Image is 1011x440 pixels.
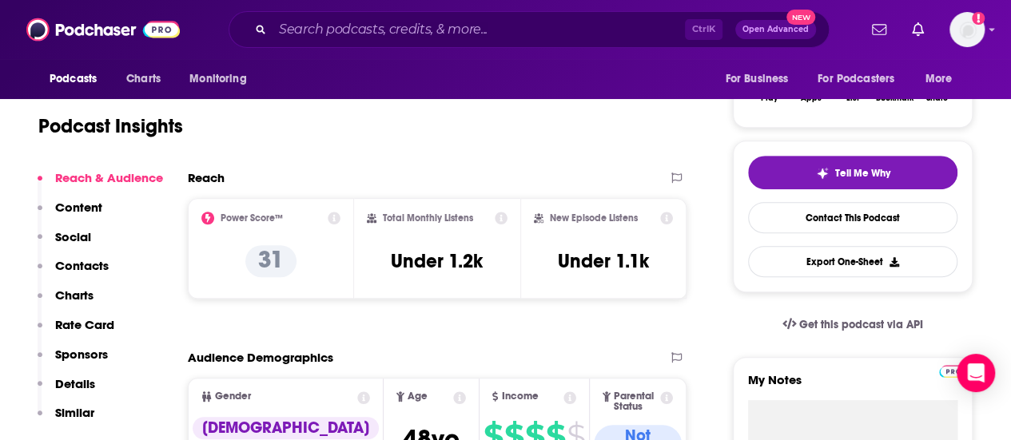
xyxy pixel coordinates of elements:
img: User Profile [949,12,985,47]
p: Social [55,229,91,244]
p: Charts [55,287,94,303]
span: For Podcasters [818,68,894,90]
button: open menu [38,64,117,94]
p: Reach & Audience [55,170,163,185]
span: Parental Status [614,391,657,412]
button: Reach & Audience [38,170,163,200]
p: 31 [245,245,297,277]
svg: Add a profile image [972,12,985,25]
span: Tell Me Why [835,167,890,180]
span: Charts [126,68,161,90]
button: open menu [714,64,808,94]
div: Open Intercom Messenger [957,354,995,392]
img: tell me why sparkle [816,167,829,180]
span: For Business [725,68,788,90]
span: Podcasts [50,68,97,90]
a: Show notifications dropdown [866,16,893,43]
input: Search podcasts, credits, & more... [273,17,685,42]
p: Rate Card [55,317,114,332]
h3: Under 1.2k [391,249,483,273]
h2: Audience Demographics [188,350,333,365]
button: open menu [914,64,973,94]
button: Social [38,229,91,259]
span: Get this podcast via API [799,318,923,331]
a: Pro website [939,363,967,378]
button: Sponsors [38,347,108,376]
span: More [925,68,953,90]
p: Content [55,200,102,215]
button: Similar [38,405,94,434]
img: Podchaser - Follow, Share and Rate Podcasts [26,14,180,45]
span: Open Advanced [742,26,809,34]
span: Age [408,391,428,402]
button: Show profile menu [949,12,985,47]
span: New [786,10,815,25]
span: Monitoring [189,68,246,90]
span: Logged in as LBraverman [949,12,985,47]
button: open menu [807,64,917,94]
button: Rate Card [38,317,114,347]
h1: Podcast Insights [38,114,183,138]
span: Gender [215,391,251,402]
button: open menu [178,64,267,94]
p: Similar [55,405,94,420]
button: Content [38,200,102,229]
span: Ctrl K [685,19,722,40]
p: Details [55,376,95,391]
div: Search podcasts, credits, & more... [229,11,830,48]
h2: Power Score™ [221,212,283,224]
a: Get this podcast via API [770,305,936,344]
a: Charts [116,64,170,94]
h3: Under 1.1k [558,249,649,273]
h2: Total Monthly Listens [383,212,473,224]
span: Income [501,391,538,402]
img: Podchaser Pro [939,365,967,378]
button: Open AdvancedNew [735,20,816,39]
h2: Reach [188,170,225,185]
label: My Notes [748,372,957,400]
p: Contacts [55,258,109,273]
button: Contacts [38,258,109,287]
button: Details [38,376,95,406]
h2: New Episode Listens [550,212,638,224]
a: Contact This Podcast [748,202,957,233]
button: tell me why sparkleTell Me Why [748,156,957,189]
a: Show notifications dropdown [906,16,930,43]
div: [DEMOGRAPHIC_DATA] [193,417,379,439]
p: Sponsors [55,347,108,362]
button: Charts [38,287,94,317]
button: Export One-Sheet [748,246,957,277]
